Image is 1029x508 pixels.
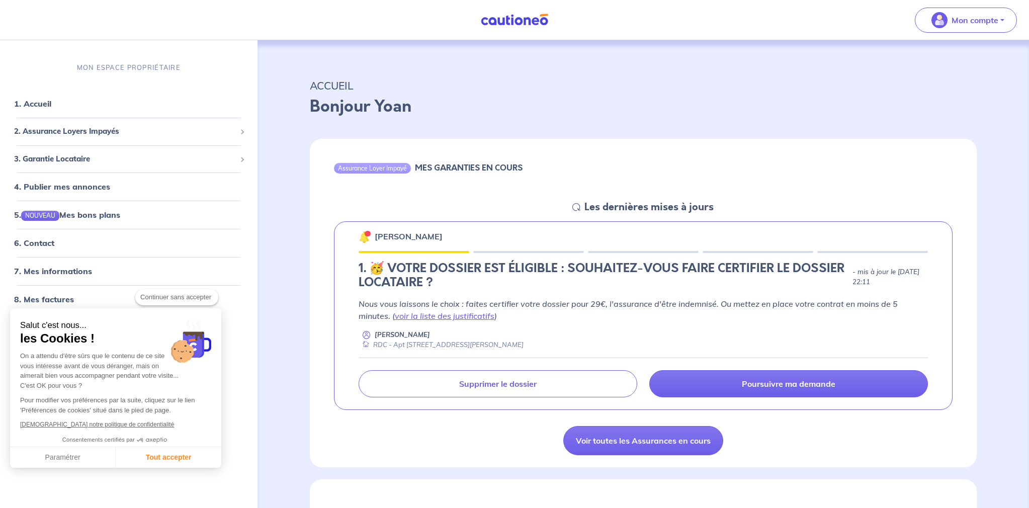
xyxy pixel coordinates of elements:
a: Poursuivre ma demande [649,370,928,397]
a: 5.NOUVEAUMes bons plans [14,210,120,220]
h4: 1. 🥳 VOTRE DOSSIER EST ÉLIGIBLE : SOUHAITEZ-VOUS FAIRE CERTIFIER LE DOSSIER LOCATAIRE ? [359,261,849,290]
p: [PERSON_NAME] [375,330,430,340]
div: 3. Garantie Locataire [4,149,253,169]
h5: Les dernières mises à jours [584,201,714,213]
a: Voir toutes les Assurances en cours [563,426,723,455]
img: illu_account_valid_menu.svg [931,12,948,28]
span: 2. Assurance Loyers Impayés [14,126,236,137]
button: Consentements certifiés par [57,434,174,447]
svg: Axeptio [137,425,167,455]
p: Bonjour Yoan [310,95,977,119]
p: MON ESPACE PROPRIÉTAIRE [77,63,181,72]
a: voir la liste des justificatifs [395,311,494,321]
button: illu_account_valid_menu.svgMon compte [915,8,1017,33]
div: On a attendu d'être sûrs que le contenu de ce site vous intéresse avant de vous déranger, mais on... [20,351,211,390]
p: Nous vous laissons le choix : faites certifier votre dossier pour 29€, l'assurance d'être indemni... [359,298,928,322]
img: Cautioneo [477,14,552,26]
div: 4. Publier mes annonces [4,177,253,197]
div: 7. Mes informations [4,261,253,281]
a: 6. Contact [14,238,54,248]
small: Salut c'est nous... [20,320,211,331]
a: [DEMOGRAPHIC_DATA] notre politique de confidentialité [20,421,174,428]
span: les Cookies ! [20,331,211,346]
a: 7. Mes informations [14,266,92,276]
div: Assurance Loyer Impayé [334,163,411,173]
div: 1. Accueil [4,94,253,114]
button: Continuer sans accepter [135,289,218,305]
a: Supprimer le dossier [359,370,637,397]
h6: MES GARANTIES EN COURS [415,163,523,173]
p: Poursuivre ma demande [742,379,835,389]
div: RDC - Apt [STREET_ADDRESS][PERSON_NAME] [359,340,524,350]
a: 4. Publier mes annonces [14,182,110,192]
p: [PERSON_NAME] [375,230,443,242]
button: Paramétrer [10,447,116,468]
p: ACCUEIL [310,76,977,95]
div: 2. Assurance Loyers Impayés [4,122,253,141]
span: Continuer sans accepter [140,292,213,302]
div: 8. Mes factures [4,289,253,309]
div: state: CERTIFICATION-CHOICE, Context: NEW,MAYBE-CERTIFICATE,ALONE,LESSOR-DOCUMENTS [359,261,928,294]
p: Pour modifier vos préférences par la suite, cliquez sur le lien 'Préférences de cookies' situé da... [20,395,211,415]
img: 🔔 [359,231,371,243]
span: Consentements certifiés par [62,437,135,443]
button: Tout accepter [116,447,221,468]
a: 1. Accueil [14,99,51,109]
span: 3. Garantie Locataire [14,153,236,165]
div: 5.NOUVEAUMes bons plans [4,205,253,225]
p: - mis à jour le [DATE] 22:11 [852,267,928,287]
div: 6. Contact [4,233,253,253]
p: Supprimer le dossier [459,379,537,389]
a: 8. Mes factures [14,294,74,304]
p: Mon compte [952,14,998,26]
